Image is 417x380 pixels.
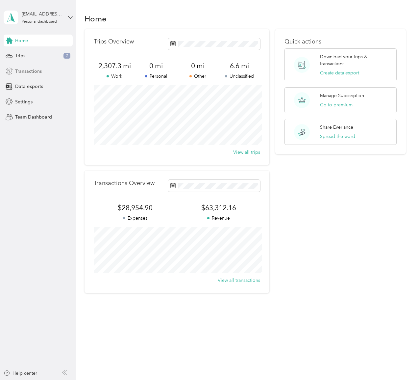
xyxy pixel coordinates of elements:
[177,203,260,212] span: $63,312.16
[94,203,177,212] span: $28,954.90
[177,73,219,80] p: Other
[94,61,135,70] span: 2,307.3 mi
[63,53,70,59] span: 2
[233,149,260,156] button: View all trips
[284,38,397,45] p: Quick actions
[15,37,28,44] span: Home
[320,101,353,108] button: Go to premium
[94,73,135,80] p: Work
[15,98,33,105] span: Settings
[320,133,355,140] button: Spread the word
[380,343,417,380] iframe: Everlance-gr Chat Button Frame
[15,52,25,59] span: Trips
[15,83,43,90] span: Data exports
[219,73,260,80] p: Unclassified
[320,53,391,67] p: Download your trips & transactions
[94,38,134,45] p: Trips Overview
[177,61,219,70] span: 0 mi
[135,61,177,70] span: 0 mi
[85,15,107,22] h1: Home
[320,124,353,131] p: Share Everlance
[320,69,359,76] button: Create data export
[177,215,260,222] p: Revenue
[4,370,37,377] button: Help center
[218,277,260,284] button: View all transactions
[219,61,260,70] span: 6.6 mi
[320,92,364,99] p: Manage Subscription
[94,215,177,222] p: Expenses
[15,114,52,121] span: Team Dashboard
[22,20,57,24] div: Personal dashboard
[22,11,63,17] div: [EMAIL_ADDRESS][DOMAIN_NAME]
[135,73,177,80] p: Personal
[15,68,42,75] span: Transactions
[94,180,155,187] p: Transactions Overview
